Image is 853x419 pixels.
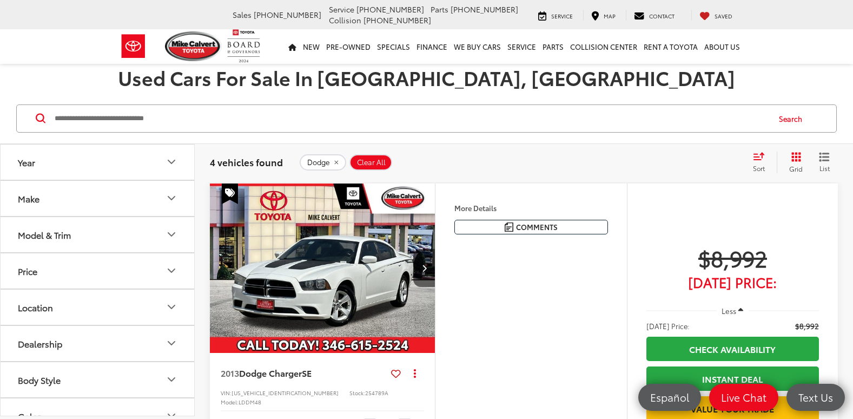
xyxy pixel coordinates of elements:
[209,184,436,353] a: 2013 Dodge Charger SE2013 Dodge Charger SE2013 Dodge Charger SE2013 Dodge Charger SE
[165,155,178,168] div: Year
[221,367,387,379] a: 2013Dodge ChargerSE
[539,29,567,64] a: Parts
[1,181,195,216] button: MakeMake
[18,193,39,204] div: Make
[1,253,195,289] button: PricePrice
[748,152,777,173] button: Select sort value
[307,158,329,167] span: Dodge
[789,164,803,173] span: Grid
[165,192,178,205] div: Make
[165,31,222,61] img: Mike Calvert Toyota
[753,163,765,173] span: Sort
[451,29,504,64] a: WE BUY CARS
[221,398,239,406] span: Model:
[405,364,424,383] button: Actions
[431,4,448,15] span: Parts
[454,220,608,234] button: Comments
[717,301,749,320] button: Less
[645,390,695,404] span: Español
[209,184,436,353] img: 2013 Dodge Charger SE
[302,366,312,379] span: SE
[530,10,581,21] a: Service
[646,337,819,361] a: Check Availability
[222,184,238,204] span: Special
[646,277,819,287] span: [DATE] Price:
[646,244,819,271] span: $8,992
[716,390,772,404] span: Live Chat
[709,384,778,411] a: Live Chat
[604,12,616,20] span: Map
[18,302,53,312] div: Location
[239,366,302,379] span: Dodge Charger
[640,29,701,64] a: Rent a Toyota
[329,15,361,25] span: Collision
[221,389,232,397] span: VIN:
[1,290,195,325] button: LocationLocation
[504,29,539,64] a: Service
[349,389,365,397] span: Stock:
[221,366,239,379] span: 2013
[1,217,195,252] button: Model & TrimModel & Trim
[165,264,178,277] div: Price
[54,106,769,132] input: Search by Make, Model, or Keyword
[793,390,838,404] span: Text Us
[819,163,830,173] span: List
[1,145,195,180] button: YearYear
[769,105,818,132] button: Search
[722,306,736,316] span: Less
[285,29,300,64] a: Home
[18,375,61,385] div: Body Style
[451,4,518,15] span: [PHONE_NUMBER]
[551,12,573,20] span: Service
[646,320,690,331] span: [DATE] Price:
[454,204,608,212] h4: More Details
[165,300,178,313] div: Location
[795,320,819,331] span: $8,992
[626,10,683,21] a: Contact
[715,12,732,20] span: Saved
[323,29,374,64] a: Pre-Owned
[583,10,624,21] a: Map
[18,157,35,167] div: Year
[691,10,740,21] a: My Saved Vehicles
[356,4,424,15] span: [PHONE_NUMBER]
[209,184,436,353] div: 2013 Dodge Charger SE 0
[357,158,386,167] span: Clear All
[165,337,178,350] div: Dealership
[646,366,819,391] a: Instant Deal
[113,29,154,64] img: Toyota
[374,29,413,64] a: Specials
[516,222,558,232] span: Comments
[18,230,71,240] div: Model & Trim
[363,15,431,25] span: [PHONE_NUMBER]
[638,384,701,411] a: Español
[233,9,252,20] span: Sales
[210,155,283,168] span: 4 vehicles found
[165,373,178,386] div: Body Style
[786,384,845,411] a: Text Us
[777,152,811,173] button: Grid View
[349,154,392,171] button: Clear All
[414,369,416,377] span: dropdown dots
[413,249,435,287] button: Next image
[505,222,513,232] img: Comments
[811,152,838,173] button: List View
[365,389,388,397] span: 254789A
[232,389,339,397] span: [US_VEHICLE_IDENTIFICATION_NUMBER]
[701,29,743,64] a: About Us
[254,9,321,20] span: [PHONE_NUMBER]
[165,228,178,241] div: Model & Trim
[300,29,323,64] a: New
[239,398,261,406] span: LDDM48
[1,362,195,397] button: Body StyleBody Style
[18,338,62,349] div: Dealership
[329,4,354,15] span: Service
[649,12,675,20] span: Contact
[1,326,195,361] button: DealershipDealership
[567,29,640,64] a: Collision Center
[413,29,451,64] a: Finance
[300,154,346,171] button: remove Dodge
[18,266,37,276] div: Price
